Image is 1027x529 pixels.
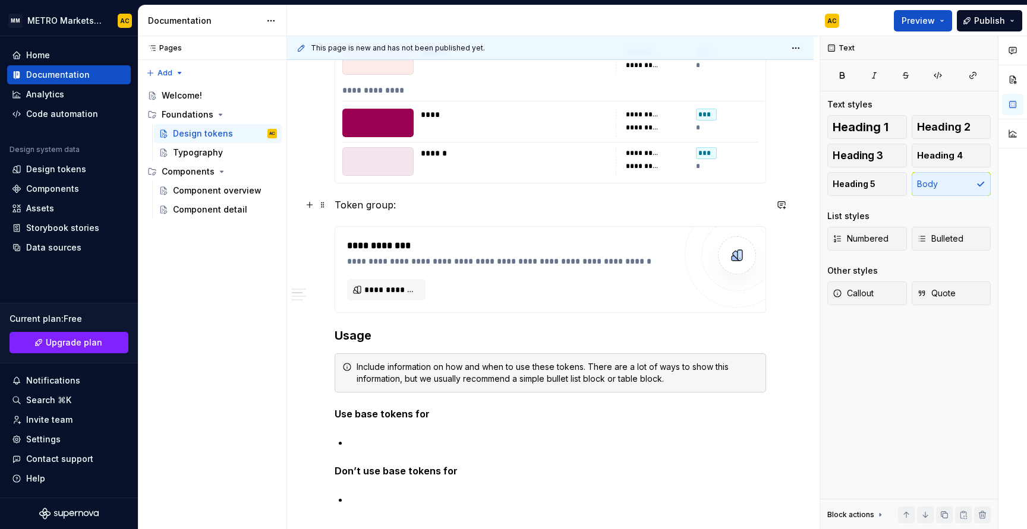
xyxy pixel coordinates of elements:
[269,128,275,140] div: AC
[917,150,963,161] span: Heading 4
[143,162,282,181] div: Components
[335,198,766,212] p: Token group:
[154,143,282,162] a: Typography
[143,43,182,53] div: Pages
[173,147,223,159] div: Typography
[833,178,875,190] span: Heading 5
[10,313,128,325] div: Current plan : Free
[154,124,282,143] a: Design tokensAC
[162,109,213,121] div: Foundations
[917,233,963,245] span: Bulleted
[8,14,23,28] div: MM
[46,337,102,349] span: Upgrade plan
[7,179,131,198] a: Components
[7,85,131,104] a: Analytics
[26,414,73,426] div: Invite team
[7,391,131,410] button: Search ⌘K
[7,238,131,257] a: Data sources
[154,181,282,200] a: Component overview
[2,8,136,33] button: MMMETRO Markets Design SystemAC
[26,163,86,175] div: Design tokens
[894,10,952,31] button: Preview
[7,104,131,123] a: Code automation
[10,332,128,353] a: Upgrade plan
[162,166,215,178] div: Components
[26,202,54,214] div: Assets
[827,115,907,139] button: Heading 1
[26,453,93,465] div: Contact support
[26,473,45,484] div: Help
[157,68,172,78] span: Add
[26,433,61,445] div: Settings
[335,408,430,420] strong: Use base tokens for
[26,88,64,100] div: Analytics
[173,204,247,216] div: Component detail
[162,90,202,102] div: Welcome!
[7,410,131,429] a: Invite team
[833,233,889,245] span: Numbered
[173,185,262,197] div: Component overview
[10,145,80,154] div: Design system data
[39,508,99,520] svg: Supernova Logo
[173,128,233,140] div: Design tokens
[912,227,991,251] button: Bulleted
[7,65,131,84] a: Documentation
[833,287,874,299] span: Callout
[7,430,131,449] a: Settings
[7,449,131,468] button: Contact support
[974,15,1005,27] span: Publish
[827,265,878,277] div: Other styles
[7,46,131,65] a: Home
[833,121,889,133] span: Heading 1
[917,287,956,299] span: Quote
[26,49,50,61] div: Home
[143,65,187,81] button: Add
[7,218,131,237] a: Storybook stories
[912,281,991,305] button: Quote
[357,361,758,385] div: Include information on how and when to use these tokens. There are a lot of ways to show this inf...
[902,15,935,27] span: Preview
[26,108,98,120] div: Code automation
[26,375,80,387] div: Notifications
[26,242,81,254] div: Data sources
[917,121,971,133] span: Heading 2
[148,15,260,27] div: Documentation
[827,510,874,520] div: Block actions
[143,86,282,105] a: Welcome!
[827,99,872,110] div: Text styles
[827,16,837,26] div: AC
[827,281,907,305] button: Callout
[957,10,1022,31] button: Publish
[7,199,131,218] a: Assets
[912,115,991,139] button: Heading 2
[827,506,885,523] div: Block actions
[827,172,907,196] button: Heading 5
[335,465,458,477] strong: Don’t use base tokens for
[154,200,282,219] a: Component detail
[7,469,131,488] button: Help
[143,86,282,219] div: Page tree
[833,150,883,161] span: Heading 3
[912,144,991,167] button: Heading 4
[27,15,103,27] div: METRO Markets Design System
[827,210,870,222] div: List styles
[335,327,766,344] h3: Usage
[26,69,90,81] div: Documentation
[7,160,131,179] a: Design tokens
[26,394,71,406] div: Search ⌘K
[827,144,907,167] button: Heading 3
[26,183,79,195] div: Components
[26,222,99,234] div: Storybook stories
[120,16,130,26] div: AC
[143,105,282,124] div: Foundations
[7,371,131,390] button: Notifications
[827,227,907,251] button: Numbered
[311,43,485,53] span: This page is new and has not been published yet.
